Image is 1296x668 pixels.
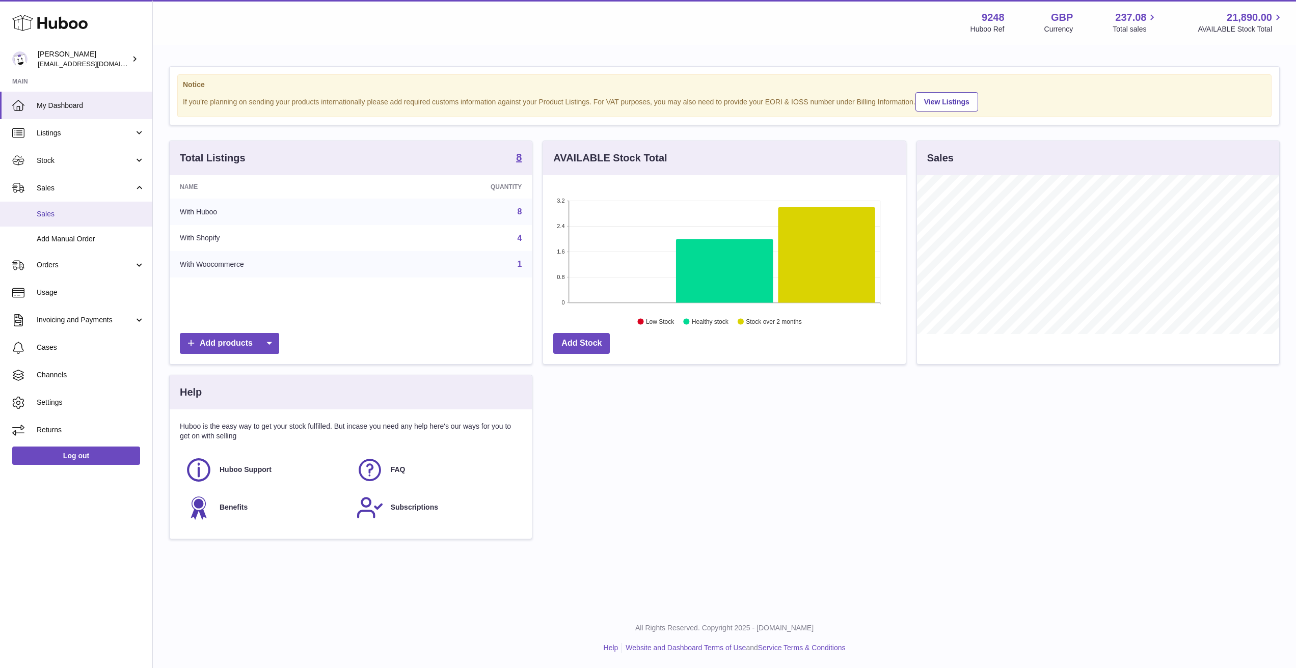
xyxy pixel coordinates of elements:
span: Stock [37,156,134,165]
a: FAQ [356,456,517,484]
a: 8 [517,207,522,216]
a: View Listings [915,92,978,112]
span: 237.08 [1115,11,1146,24]
span: Orders [37,260,134,270]
p: Huboo is the easy way to get your stock fulfilled. But incase you need any help here's our ways f... [180,422,522,441]
a: Add products [180,333,279,354]
div: [PERSON_NAME] [38,49,129,69]
div: Huboo Ref [970,24,1005,34]
td: With Huboo [170,199,394,225]
text: 1.6 [557,248,565,255]
span: Usage [37,288,145,297]
th: Name [170,175,394,199]
span: Listings [37,128,134,138]
a: Log out [12,447,140,465]
a: Website and Dashboard Terms of Use [626,644,746,652]
a: Help [604,644,618,652]
div: Currency [1044,24,1073,34]
img: hello@fjor.life [12,51,28,67]
a: 21,890.00 AVAILABLE Stock Total [1198,11,1284,34]
a: Benefits [185,494,346,521]
text: Stock over 2 months [746,318,802,325]
span: Benefits [220,503,248,512]
span: Total sales [1113,24,1158,34]
strong: 8 [516,152,522,162]
span: Channels [37,370,145,380]
h3: AVAILABLE Stock Total [553,151,667,165]
span: Sales [37,183,134,193]
td: With Woocommerce [170,251,394,277]
a: Huboo Support [185,456,346,484]
span: FAQ [391,465,406,475]
text: Low Stock [646,318,674,325]
span: Settings [37,398,145,407]
text: 3.2 [557,198,565,204]
a: 1 [517,260,522,268]
h3: Sales [927,151,954,165]
strong: Notice [183,80,1266,90]
p: All Rights Reserved. Copyright 2025 - [DOMAIN_NAME] [161,623,1288,633]
span: My Dashboard [37,101,145,110]
strong: 9248 [982,11,1005,24]
a: 4 [517,234,522,242]
span: Cases [37,343,145,352]
span: Invoicing and Payments [37,315,134,325]
div: If you're planning on sending your products internationally please add required customs informati... [183,91,1266,112]
li: and [622,643,845,653]
a: Add Stock [553,333,610,354]
a: Service Terms & Conditions [758,644,846,652]
td: With Shopify [170,225,394,252]
text: 0.8 [557,274,565,280]
span: Huboo Support [220,465,272,475]
a: Subscriptions [356,494,517,521]
h3: Help [180,385,202,399]
span: Add Manual Order [37,234,145,244]
text: Healthy stock [692,318,729,325]
h3: Total Listings [180,151,246,165]
span: Returns [37,425,145,435]
span: Subscriptions [391,503,438,512]
a: 8 [516,152,522,164]
a: 237.08 Total sales [1113,11,1158,34]
th: Quantity [394,175,532,199]
span: [EMAIL_ADDRESS][DOMAIN_NAME] [38,60,150,68]
span: Sales [37,209,145,219]
strong: GBP [1051,11,1073,24]
text: 0 [562,299,565,305]
text: 2.4 [557,223,565,229]
span: AVAILABLE Stock Total [1198,24,1284,34]
span: 21,890.00 [1227,11,1272,24]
